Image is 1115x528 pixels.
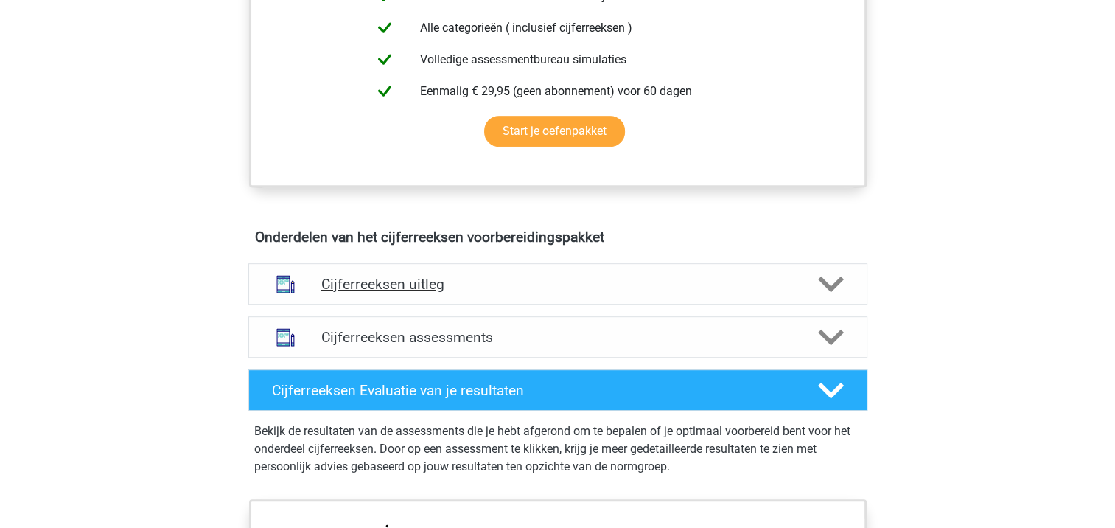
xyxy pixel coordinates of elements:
h4: Onderdelen van het cijferreeksen voorbereidingspakket [255,229,861,246]
p: Bekijk de resultaten van de assessments die je hebt afgerond om te bepalen of je optimaal voorber... [254,423,861,476]
img: cijferreeksen uitleg [267,265,304,303]
img: cijferreeksen assessments [267,319,304,356]
a: Cijferreeksen Evaluatie van je resultaten [242,369,873,411]
h4: Cijferreeksen assessments [321,329,794,346]
a: uitleg Cijferreeksen uitleg [242,263,873,305]
h4: Cijferreeksen Evaluatie van je resultaten [272,382,794,399]
h4: Cijferreeksen uitleg [321,276,794,293]
a: Start je oefenpakket [484,116,625,147]
a: assessments Cijferreeksen assessments [242,316,873,358]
